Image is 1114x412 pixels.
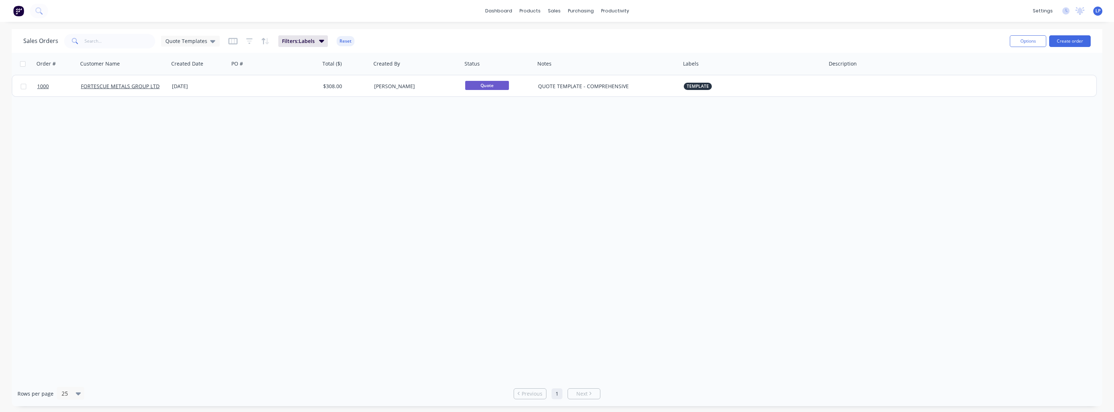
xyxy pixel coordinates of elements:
span: Rows per page [17,390,54,397]
a: FORTESCUE METALS GROUP LTD [81,83,160,90]
a: dashboard [482,5,516,16]
h1: Sales Orders [23,38,58,44]
div: QUOTE TEMPLATE - COMPREHENSIVE [538,83,671,90]
a: 1000 [37,75,81,97]
span: 1000 [37,83,49,90]
button: TEMPLATE [684,83,712,90]
input: Search... [85,34,156,48]
div: sales [544,5,564,16]
span: Filters: Labels [282,38,315,45]
button: Options [1010,35,1046,47]
div: Customer Name [80,60,120,67]
span: LP [1095,8,1101,14]
a: Next page [568,390,600,397]
div: Total ($) [322,60,342,67]
div: Created By [373,60,400,67]
div: [DATE] [172,83,226,90]
div: products [516,5,544,16]
div: Status [464,60,480,67]
div: Order # [36,60,56,67]
div: Labels [683,60,699,67]
span: Quote [465,81,509,90]
button: Reset [337,36,354,46]
span: Quote Templates [165,37,207,45]
img: Factory [13,5,24,16]
div: Description [829,60,857,67]
span: Previous [522,390,542,397]
ul: Pagination [511,388,603,399]
div: Created Date [171,60,203,67]
div: PO # [231,60,243,67]
span: TEMPLATE [687,83,709,90]
a: Previous page [514,390,546,397]
div: Notes [537,60,552,67]
div: $308.00 [323,83,366,90]
div: settings [1029,5,1056,16]
div: [PERSON_NAME] [374,83,455,90]
div: productivity [597,5,633,16]
a: Page 1 is your current page [552,388,562,399]
button: Filters:Labels [278,35,328,47]
span: Next [576,390,588,397]
div: purchasing [564,5,597,16]
button: Create order [1049,35,1091,47]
